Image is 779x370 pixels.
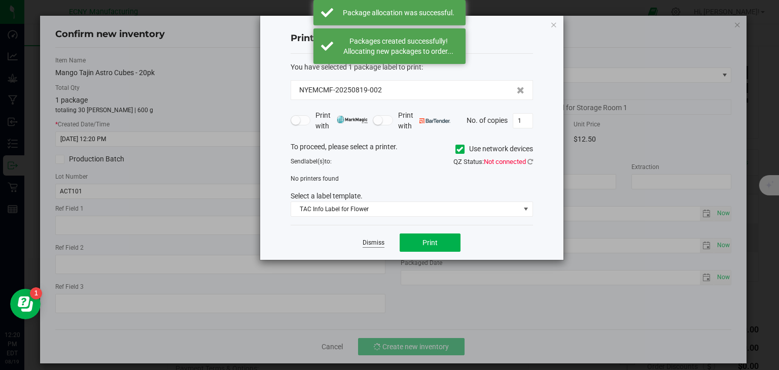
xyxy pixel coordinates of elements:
[467,116,508,124] span: No. of copies
[291,175,339,182] span: No printers found
[10,289,41,319] iframe: Resource center
[337,116,368,123] img: mark_magic_cybra.png
[315,110,368,131] span: Print with
[453,158,533,165] span: QZ Status:
[339,36,458,56] div: Packages created successfully! Allocating new packages to order...
[400,233,461,252] button: Print
[283,191,541,201] div: Select a label template.
[484,158,526,165] span: Not connected
[422,239,438,247] span: Print
[283,142,541,157] div: To proceed, please select a printer.
[398,110,450,131] span: Print with
[299,85,382,95] span: NYEMCMF-20250819-002
[291,32,533,45] h4: Print package label
[419,118,450,123] img: bartender.png
[339,8,458,18] div: Package allocation was successful.
[291,202,520,216] span: TAC Info Label for Flower
[291,158,332,165] span: Send to:
[291,63,421,71] span: You have selected 1 package label to print
[304,158,325,165] span: label(s)
[363,239,384,247] a: Dismiss
[30,287,42,299] iframe: Resource center unread badge
[291,62,533,73] div: :
[455,144,533,154] label: Use network devices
